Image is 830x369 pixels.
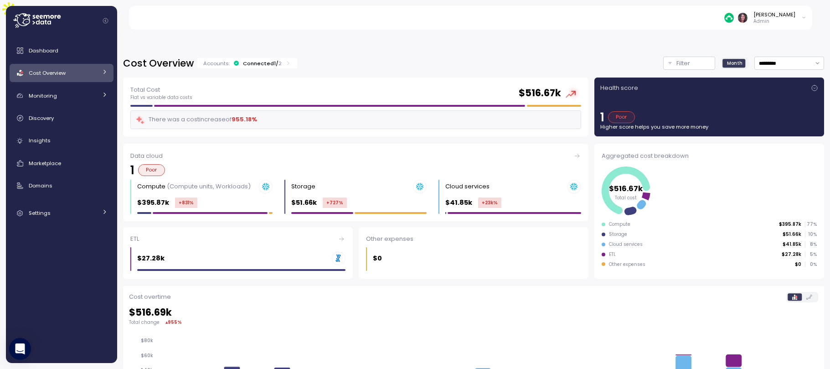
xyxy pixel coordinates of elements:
p: 8 % [805,241,816,248]
div: +831 % [175,197,197,208]
div: Poor [138,164,165,176]
p: 1 [600,111,604,123]
span: Insights [29,137,51,144]
p: Filter [676,59,690,68]
div: Other expenses [609,261,645,268]
div: ETL [609,251,616,258]
p: (Compute units, Workloads) [167,182,251,191]
p: 2 [278,60,282,67]
p: Accounts: [203,60,230,67]
p: $27.28k [137,253,165,264]
p: 77 % [805,221,816,228]
div: Data cloud [130,151,581,161]
div: Cloud services [445,182,490,191]
tspan: $60k [141,353,153,359]
h2: $ 516.67k [519,87,561,100]
a: Marketplace [10,154,113,172]
p: $395.87k [137,197,169,208]
tspan: Total cost [615,194,637,200]
p: Flat vs variable data costs [130,94,192,101]
a: Discovery [10,109,113,127]
div: Other expenses [366,234,581,244]
div: Compute [137,182,251,191]
p: $41.85k [783,241,801,248]
span: Marketplace [29,160,61,167]
div: Storage [609,231,627,238]
a: Monitoring [10,87,113,105]
tspan: $80k [141,338,153,344]
div: Storage [291,182,315,191]
p: Total Cost [130,85,192,94]
span: Cost Overview [29,69,66,77]
div: Aggregated cost breakdown [602,151,817,161]
div: ETL [130,234,345,244]
button: Collapse navigation [100,17,111,24]
p: 1 [130,164,134,176]
tspan: $516.67k [609,183,644,193]
p: $51.66k [291,197,317,208]
a: Dashboard [10,42,113,60]
a: Insights [10,132,113,150]
p: $51.66k [783,231,801,238]
p: 5 % [805,251,816,258]
p: Cost overtime [129,292,171,301]
a: ETL$27.28k [123,227,353,279]
img: 687cba7b7af778e9efcde14e.PNG [724,13,734,22]
div: Open Intercom Messenger [9,338,31,360]
a: Data cloud1PoorCompute (Compute units, Workloads)$395.87k+831%Storage $51.66k+727%Cloud services ... [123,144,588,221]
div: [PERSON_NAME] [753,11,795,18]
a: Cost Overview [10,64,113,82]
div: 955 % [168,319,182,326]
div: +23k % [478,197,501,208]
h2: Cost Overview [123,57,194,70]
div: 955.18 % [232,115,257,124]
span: Dashboard [29,47,58,54]
p: Health score [600,83,638,93]
h2: $ 516.69k [129,306,818,319]
img: ACg8ocLDuIZlR5f2kIgtapDwVC7yp445s3OgbrQTIAV7qYj8P05r5pI=s96-c [738,13,748,22]
div: Accounts:Connected1/2 [197,58,297,68]
p: Higher score helps you save more money [600,123,818,130]
p: $0 [795,261,801,268]
p: Admin [753,18,795,25]
p: $27.28k [782,251,801,258]
span: Domains [29,182,52,189]
p: $395.87k [779,221,801,228]
p: $41.85k [445,197,472,208]
div: There was a cost increase of [135,114,257,125]
div: Poor [608,111,635,123]
a: Domains [10,177,113,195]
span: Settings [29,209,51,217]
div: Connected 1 / [243,60,282,67]
p: Total change [129,319,160,326]
div: ▴ [165,319,182,326]
p: 0 % [805,261,816,268]
div: +727 % [323,197,347,208]
div: Compute [609,221,630,228]
span: Discovery [29,114,54,122]
button: Filter [663,57,715,70]
div: Cloud services [609,241,643,248]
a: Settings [10,204,113,222]
p: $0 [373,253,382,264]
span: Month [727,60,742,67]
span: Monitoring [29,92,57,99]
p: 10 % [805,231,816,238]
